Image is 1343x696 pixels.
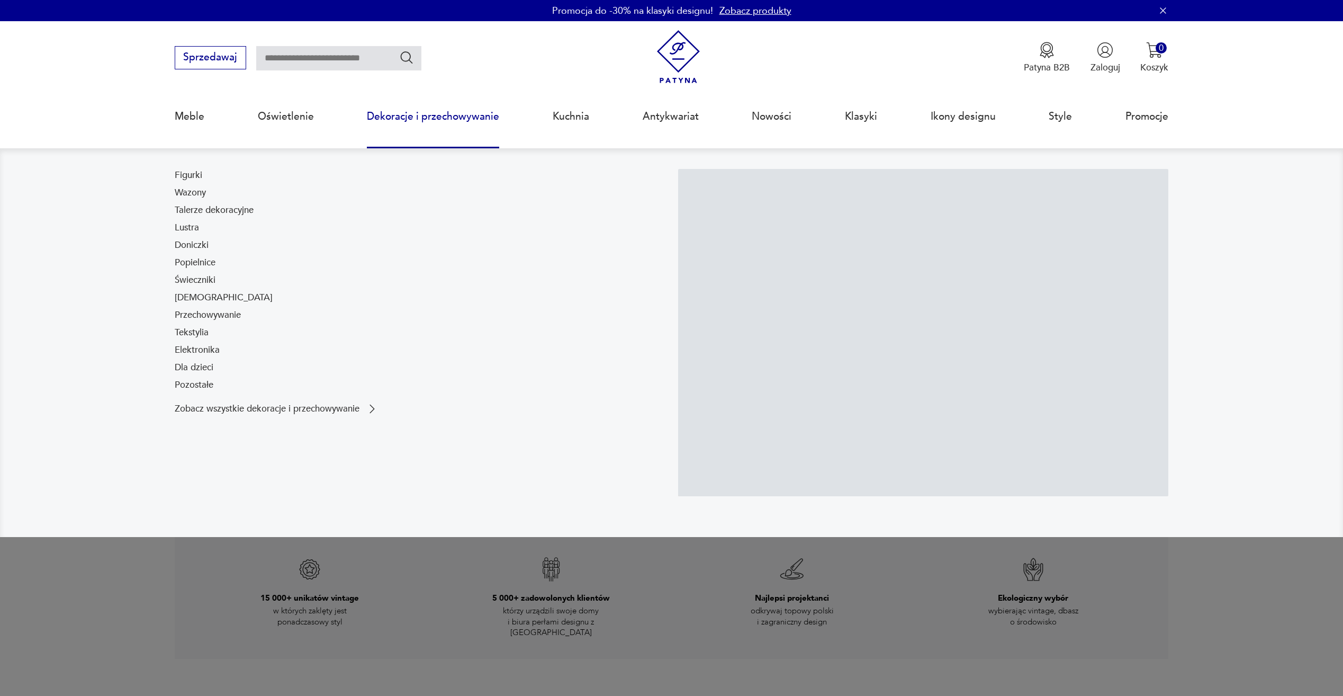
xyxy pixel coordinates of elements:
div: 0 [1156,42,1167,53]
a: Klasyki [845,92,877,141]
img: Ikonka użytkownika [1097,42,1113,58]
a: Elektronika [175,344,220,356]
img: Patyna - sklep z meblami i dekoracjami vintage [652,30,705,84]
a: Pozostałe [175,379,213,391]
a: Doniczki [175,239,209,252]
a: Dekoracje i przechowywanie [367,92,499,141]
a: Lustra [175,221,199,234]
a: Wazony [175,186,206,199]
a: Nowości [752,92,791,141]
p: Koszyk [1140,61,1168,74]
a: Przechowywanie [175,309,241,322]
a: Zobacz produkty [719,4,791,17]
p: Zobacz wszystkie dekoracje i przechowywanie [175,405,359,413]
a: Style [1049,92,1072,141]
img: Ikona medalu [1039,42,1055,58]
a: Tekstylia [175,326,209,339]
a: Popielnice [175,256,215,269]
a: Sprzedawaj [175,54,246,63]
a: Promocje [1125,92,1168,141]
button: 0Koszyk [1140,42,1168,74]
a: [DEMOGRAPHIC_DATA] [175,291,273,304]
a: Ikona medaluPatyna B2B [1024,42,1070,74]
a: Kuchnia [553,92,589,141]
a: Oświetlenie [258,92,314,141]
a: Świeczniki [175,274,215,287]
a: Antykwariat [643,92,699,141]
a: Figurki [175,169,202,182]
button: Zaloguj [1090,42,1120,74]
p: Patyna B2B [1024,61,1070,74]
a: Dla dzieci [175,361,213,374]
p: Promocja do -30% na klasyki designu! [552,4,713,17]
a: Talerze dekoracyjne [175,204,254,217]
p: Zaloguj [1090,61,1120,74]
a: Zobacz wszystkie dekoracje i przechowywanie [175,403,378,415]
img: Ikona koszyka [1146,42,1162,58]
button: Patyna B2B [1024,42,1070,74]
button: Szukaj [399,50,414,65]
button: Sprzedawaj [175,46,246,69]
a: Ikony designu [931,92,996,141]
a: Meble [175,92,204,141]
